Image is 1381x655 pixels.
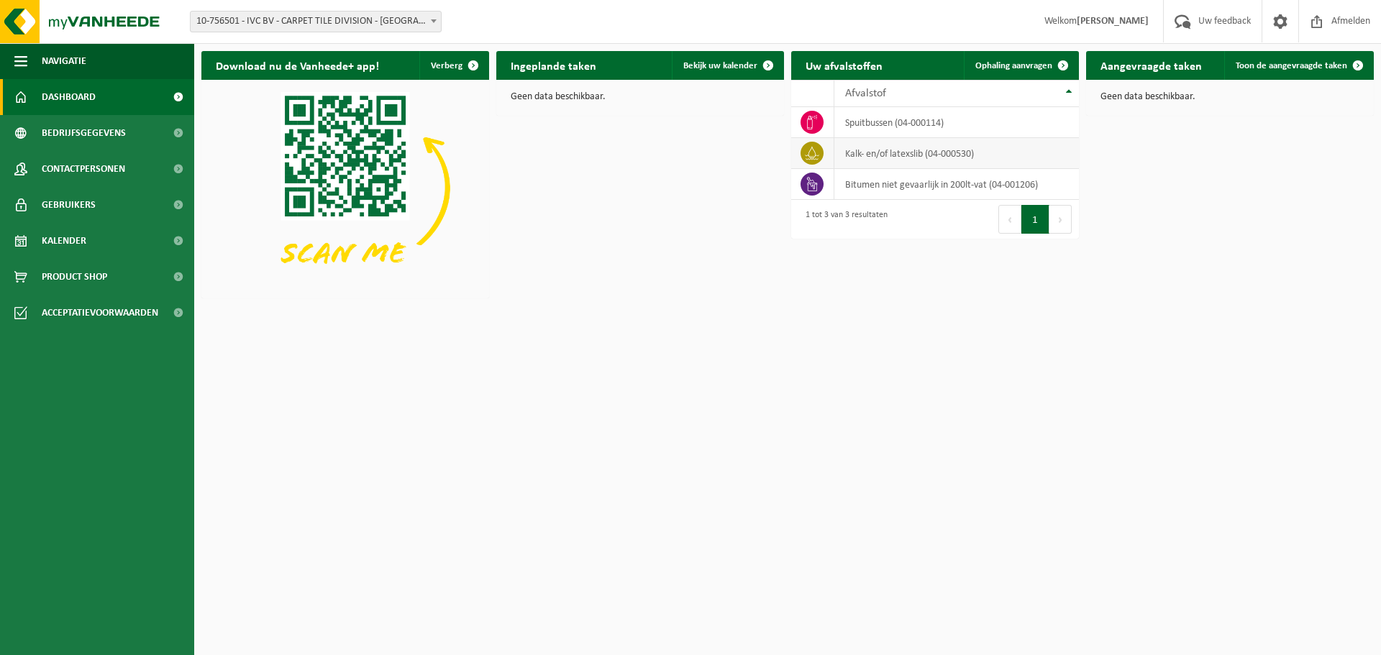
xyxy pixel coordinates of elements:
h2: Aangevraagde taken [1086,51,1216,79]
td: kalk- en/of latexslib (04-000530) [834,138,1079,169]
span: Gebruikers [42,187,96,223]
span: Dashboard [42,79,96,115]
td: spuitbussen (04-000114) [834,107,1079,138]
span: Kalender [42,223,86,259]
span: Bedrijfsgegevens [42,115,126,151]
a: Toon de aangevraagde taken [1224,51,1372,80]
h2: Ingeplande taken [496,51,611,79]
span: Navigatie [42,43,86,79]
h2: Uw afvalstoffen [791,51,897,79]
img: Download de VHEPlus App [201,80,489,296]
button: Previous [998,205,1021,234]
button: Verberg [419,51,488,80]
a: Ophaling aanvragen [964,51,1077,80]
span: Contactpersonen [42,151,125,187]
p: Geen data beschikbaar. [511,92,770,102]
span: Acceptatievoorwaarden [42,295,158,331]
span: 10-756501 - IVC BV - CARPET TILE DIVISION - MOESKROEN [191,12,441,32]
p: Geen data beschikbaar. [1100,92,1359,102]
span: Product Shop [42,259,107,295]
button: Next [1049,205,1072,234]
span: Afvalstof [845,88,886,99]
h2: Download nu de Vanheede+ app! [201,51,393,79]
a: Bekijk uw kalender [672,51,783,80]
button: 1 [1021,205,1049,234]
td: bitumen niet gevaarlijk in 200lt-vat (04-001206) [834,169,1079,200]
span: Ophaling aanvragen [975,61,1052,70]
span: 10-756501 - IVC BV - CARPET TILE DIVISION - MOESKROEN [190,11,442,32]
span: Bekijk uw kalender [683,61,757,70]
span: Toon de aangevraagde taken [1236,61,1347,70]
strong: [PERSON_NAME] [1077,16,1149,27]
span: Verberg [431,61,462,70]
div: 1 tot 3 van 3 resultaten [798,203,888,235]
